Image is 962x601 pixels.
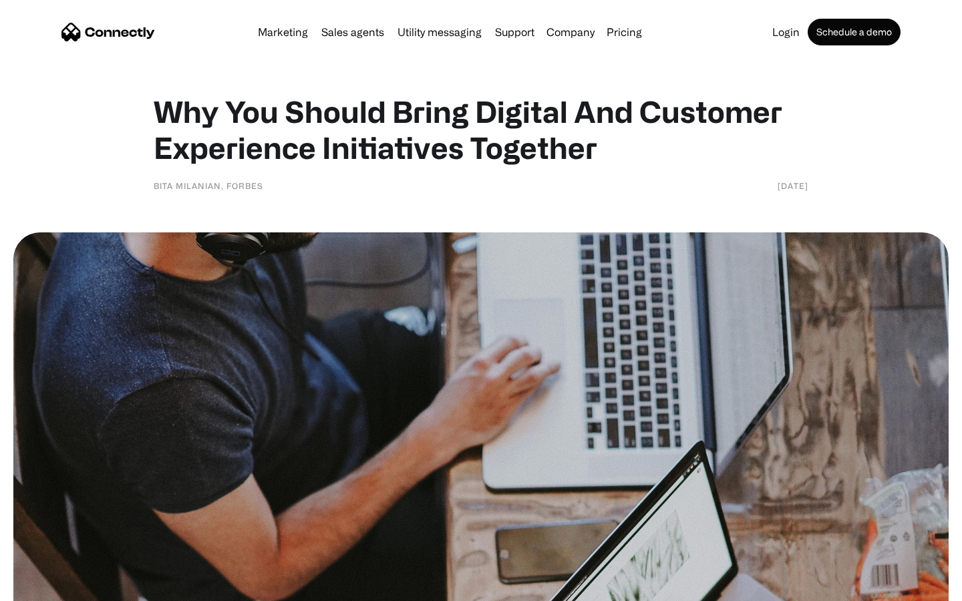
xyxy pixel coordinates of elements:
[253,27,313,37] a: Marketing
[27,578,80,596] ul: Language list
[546,23,595,41] div: Company
[154,179,263,192] div: Bita Milanian, Forbes
[808,19,901,45] a: Schedule a demo
[767,27,805,37] a: Login
[154,93,808,166] h1: Why You Should Bring Digital And Customer Experience Initiatives Together
[316,27,389,37] a: Sales agents
[778,179,808,192] div: [DATE]
[490,27,540,37] a: Support
[601,27,647,37] a: Pricing
[13,578,80,596] aside: Language selected: English
[392,27,487,37] a: Utility messaging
